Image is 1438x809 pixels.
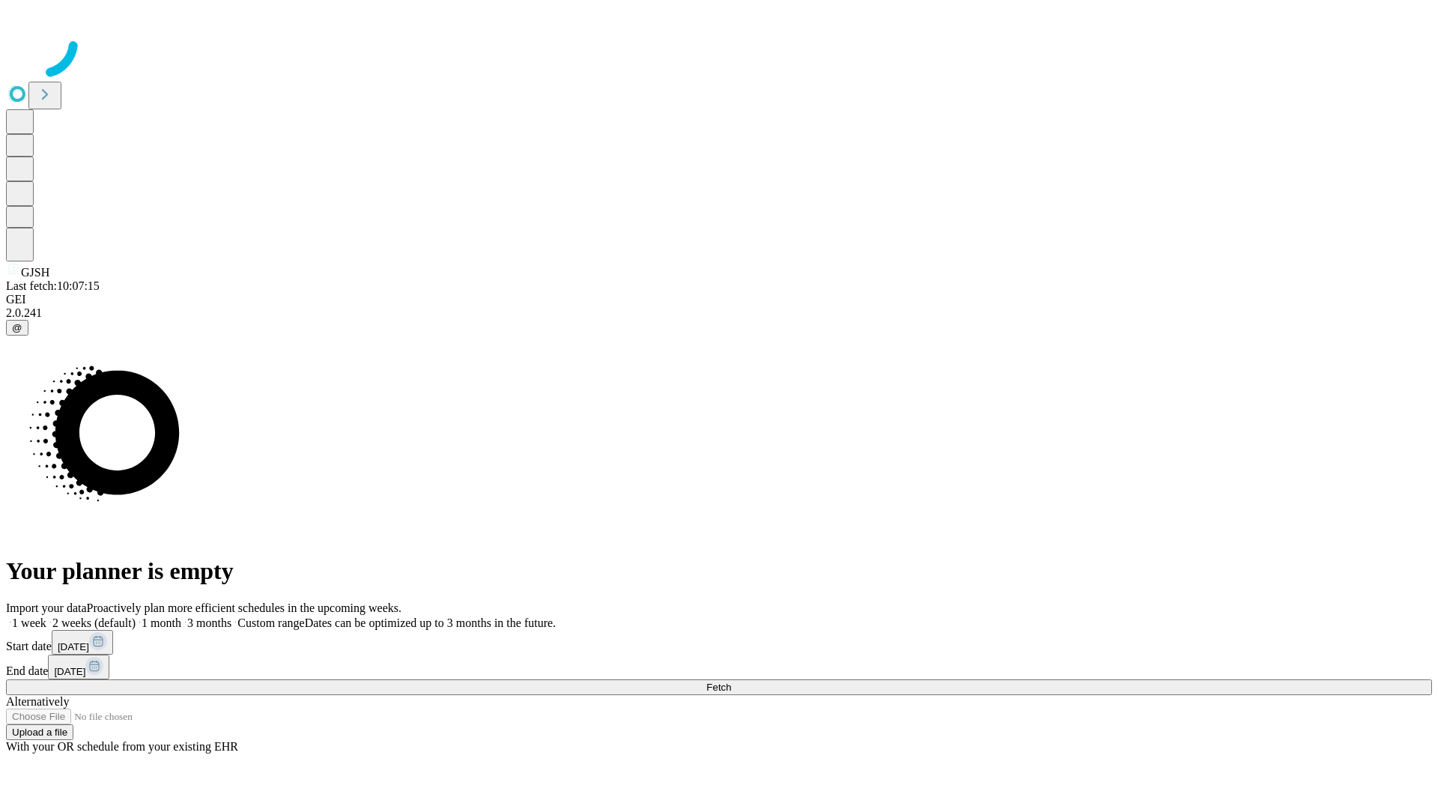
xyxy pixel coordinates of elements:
[6,695,69,708] span: Alternatively
[6,630,1432,655] div: Start date
[142,616,181,629] span: 1 month
[6,293,1432,306] div: GEI
[6,679,1432,695] button: Fetch
[6,655,1432,679] div: End date
[305,616,556,629] span: Dates can be optimized up to 3 months in the future.
[21,266,49,279] span: GJSH
[52,616,136,629] span: 2 weeks (default)
[48,655,109,679] button: [DATE]
[6,724,73,740] button: Upload a file
[6,602,87,614] span: Import your data
[58,641,89,652] span: [DATE]
[706,682,731,693] span: Fetch
[6,557,1432,585] h1: Your planner is empty
[12,322,22,333] span: @
[6,279,100,292] span: Last fetch: 10:07:15
[52,630,113,655] button: [DATE]
[6,306,1432,320] div: 2.0.241
[6,740,238,753] span: With your OR schedule from your existing EHR
[187,616,231,629] span: 3 months
[12,616,46,629] span: 1 week
[6,320,28,336] button: @
[237,616,304,629] span: Custom range
[87,602,401,614] span: Proactively plan more efficient schedules in the upcoming weeks.
[54,666,85,677] span: [DATE]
